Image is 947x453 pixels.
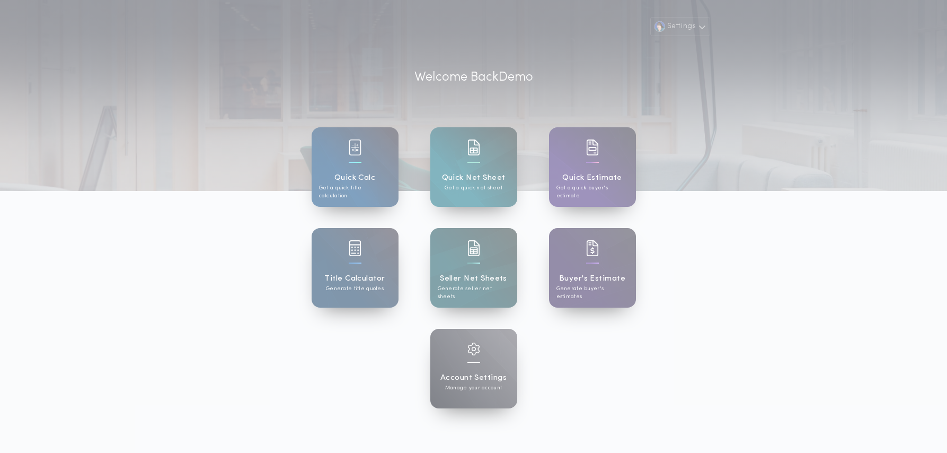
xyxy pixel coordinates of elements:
a: card iconSeller Net SheetsGenerate seller net sheets [430,228,517,308]
h1: Seller Net Sheets [440,273,507,285]
img: card icon [467,343,480,355]
img: card icon [467,240,480,256]
a: card iconQuick Net SheetGet a quick net sheet [430,127,517,207]
h1: Title Calculator [324,273,385,285]
p: Get a quick title calculation [319,184,391,200]
img: card icon [349,240,361,256]
img: card icon [586,140,599,155]
img: card icon [349,140,361,155]
p: Generate seller net sheets [438,285,510,301]
p: Generate title quotes [326,285,384,293]
a: card iconAccount SettingsManage your account [430,329,517,408]
a: card iconBuyer's EstimateGenerate buyer's estimates [549,228,636,308]
h1: Account Settings [440,372,507,384]
a: card iconQuick CalcGet a quick title calculation [312,127,399,207]
p: Generate buyer's estimates [556,285,629,301]
button: Settings [650,17,710,36]
img: user avatar [654,21,665,32]
img: card icon [467,140,480,155]
h1: Quick Net Sheet [442,172,506,184]
p: Get a quick buyer's estimate [556,184,629,200]
p: Welcome Back Demo [414,68,533,87]
h1: Quick Calc [334,172,376,184]
img: card icon [586,240,599,256]
a: card iconQuick EstimateGet a quick buyer's estimate [549,127,636,207]
h1: Buyer's Estimate [559,273,625,285]
h1: Quick Estimate [562,172,622,184]
p: Get a quick net sheet [445,184,502,192]
a: card iconTitle CalculatorGenerate title quotes [312,228,399,308]
p: Manage your account [445,384,502,392]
